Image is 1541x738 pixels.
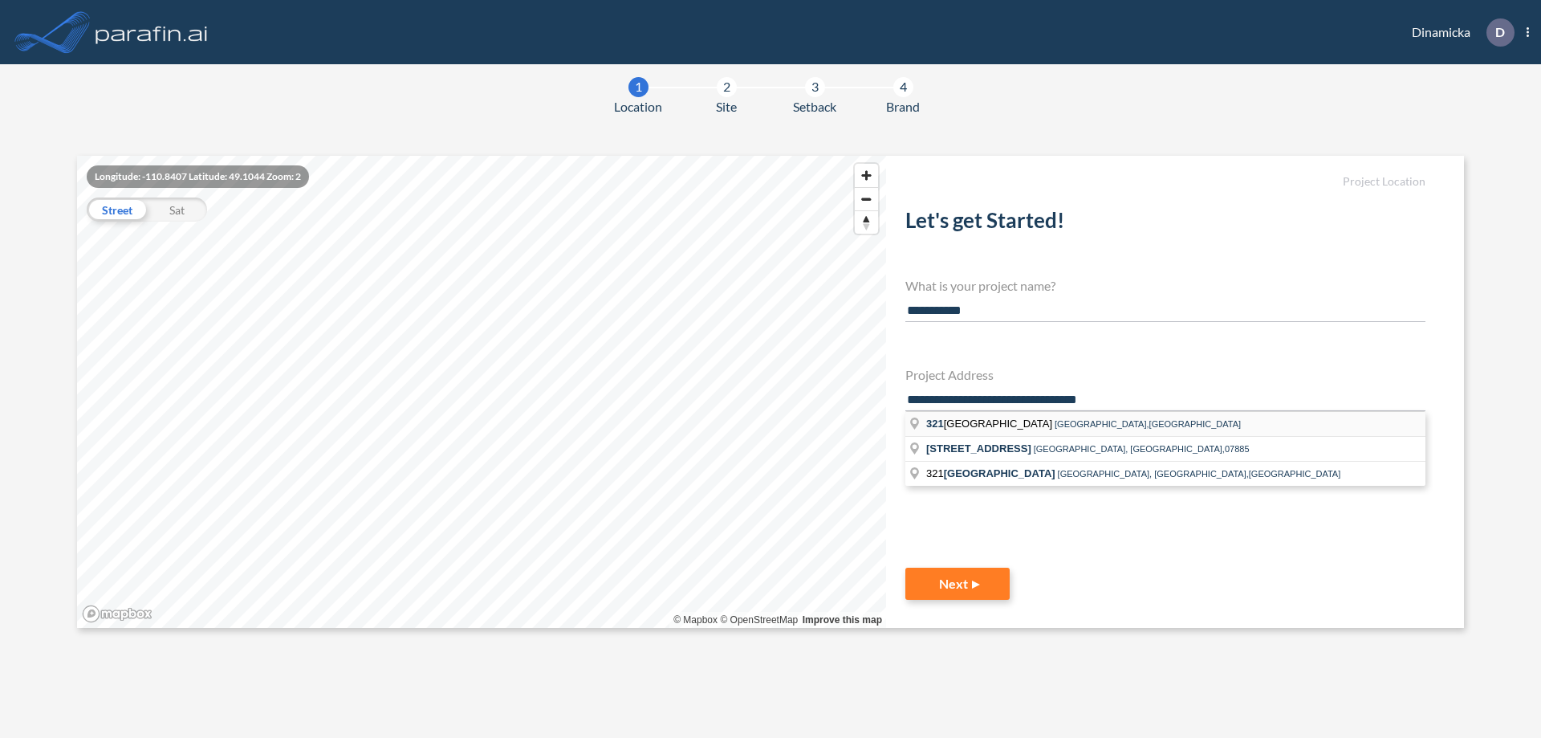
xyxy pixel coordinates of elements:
[614,97,662,116] span: Location
[944,467,1055,479] span: [GEOGRAPHIC_DATA]
[926,418,1055,430] span: [GEOGRAPHIC_DATA]
[82,605,152,623] a: Mapbox homepage
[855,211,878,234] span: Reset bearing to north
[886,97,920,116] span: Brand
[1495,25,1505,39] p: D
[855,164,878,187] button: Zoom in
[805,77,825,97] div: 3
[92,16,211,48] img: logo
[1388,18,1529,47] div: Dinamicka
[855,210,878,234] button: Reset bearing to north
[793,97,836,116] span: Setback
[716,97,737,116] span: Site
[926,418,944,430] span: 321
[905,278,1425,293] h4: What is your project name?
[926,442,1031,455] span: [STREET_ADDRESS]
[720,614,798,626] a: OpenStreetMap
[1034,444,1250,454] span: [GEOGRAPHIC_DATA], [GEOGRAPHIC_DATA],07885
[77,156,886,628] canvas: Map
[905,208,1425,239] h2: Let's get Started!
[628,77,649,97] div: 1
[893,77,913,97] div: 4
[905,367,1425,382] h4: Project Address
[87,165,309,188] div: Longitude: -110.8407 Latitude: 49.1044 Zoom: 2
[87,198,147,222] div: Street
[803,614,882,626] a: Improve this map
[147,198,207,222] div: Sat
[1058,469,1341,479] span: [GEOGRAPHIC_DATA], [GEOGRAPHIC_DATA],[GEOGRAPHIC_DATA]
[905,175,1425,189] h5: Project Location
[926,467,1058,479] span: 321
[855,188,878,210] span: Zoom out
[673,614,718,626] a: Mapbox
[855,187,878,210] button: Zoom out
[1055,419,1241,429] span: [GEOGRAPHIC_DATA],[GEOGRAPHIC_DATA]
[905,568,1010,600] button: Next
[717,77,737,97] div: 2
